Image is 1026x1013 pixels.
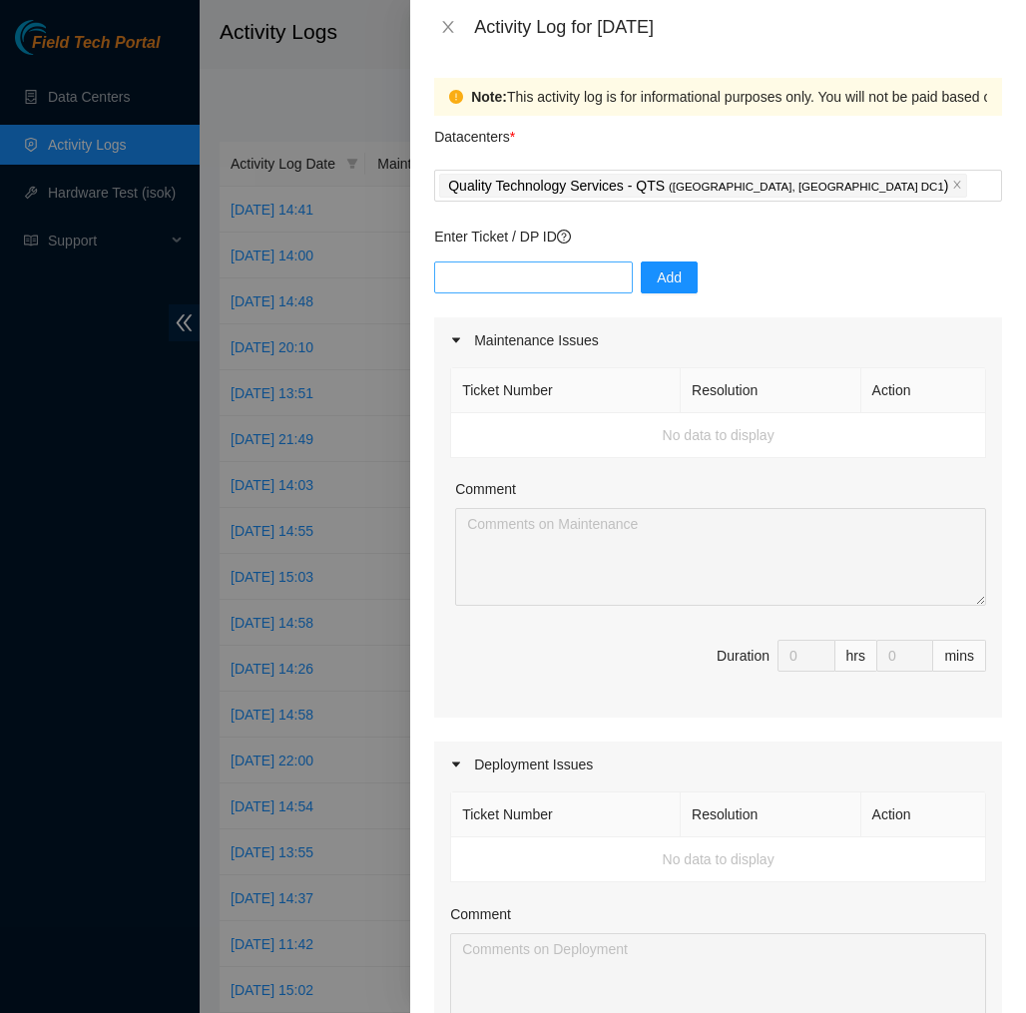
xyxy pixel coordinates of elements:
[455,508,986,606] textarea: Comment
[440,19,456,35] span: close
[933,640,986,672] div: mins
[434,226,1002,248] p: Enter Ticket / DP ID
[681,792,861,837] th: Resolution
[835,640,877,672] div: hrs
[451,792,681,837] th: Ticket Number
[455,478,516,500] label: Comment
[669,181,944,193] span: ( [GEOGRAPHIC_DATA], [GEOGRAPHIC_DATA] DC1
[450,759,462,770] span: caret-right
[451,413,986,458] td: No data to display
[451,837,986,882] td: No data to display
[450,334,462,346] span: caret-right
[434,116,515,148] p: Datacenters
[557,230,571,244] span: question-circle
[471,86,507,108] strong: Note:
[717,645,769,667] div: Duration
[861,792,986,837] th: Action
[451,368,681,413] th: Ticket Number
[450,903,511,925] label: Comment
[861,368,986,413] th: Action
[448,175,948,198] p: Quality Technology Services - QTS )
[434,317,1002,363] div: Maintenance Issues
[474,16,1002,38] div: Activity Log for [DATE]
[681,368,861,413] th: Resolution
[657,266,682,288] span: Add
[449,90,463,104] span: exclamation-circle
[952,180,962,192] span: close
[434,742,1002,787] div: Deployment Issues
[641,261,698,293] button: Add
[434,18,462,37] button: Close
